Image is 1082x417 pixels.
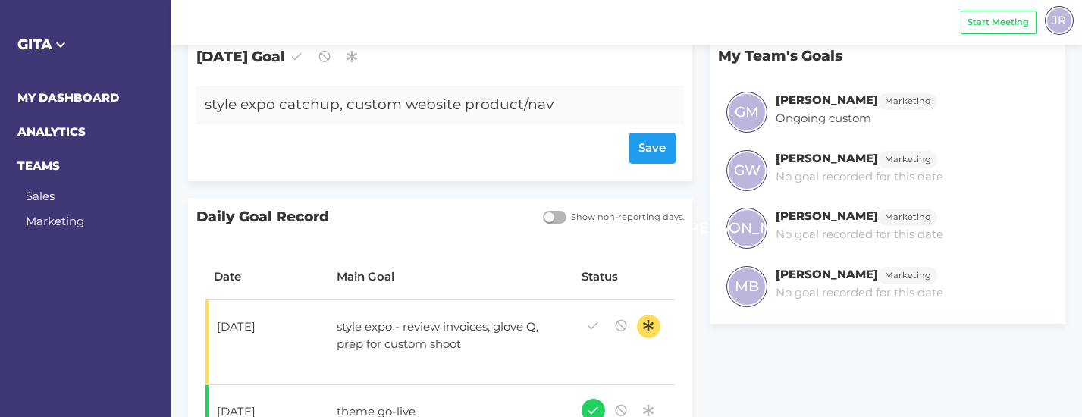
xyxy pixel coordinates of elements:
[684,218,810,239] span: [PERSON_NAME]
[188,36,693,77] span: [DATE] Goal
[337,268,564,286] div: Main Goal
[566,211,684,224] span: Show non-reporting days.
[710,36,1065,75] p: My Team's Goals
[17,34,154,55] h5: GITA
[885,211,931,224] span: Marketing
[885,153,931,166] span: Marketing
[188,198,535,237] span: Daily Goal Record
[1045,6,1074,35] div: JR
[776,267,878,281] h6: [PERSON_NAME]
[878,267,937,281] a: Marketing
[776,284,943,302] p: No goal recorded for this date
[735,102,759,123] span: GM
[776,168,943,186] p: No goal recorded for this date
[1052,11,1066,29] span: JR
[17,90,119,105] a: MY DASHBOARD
[328,310,553,362] div: style expo - review invoices, glove Q, prep for custom shoot
[878,151,937,165] a: Marketing
[885,269,931,282] span: Marketing
[26,189,55,203] a: Sales
[968,16,1029,29] span: Start Meeting
[878,92,937,107] a: Marketing
[17,158,154,175] h6: TEAMS
[776,208,878,223] h6: [PERSON_NAME]
[638,140,666,157] span: Save
[961,11,1037,34] button: Start Meeting
[214,268,320,286] div: Date
[885,95,931,108] span: Marketing
[734,160,761,181] span: GW
[17,124,86,139] a: ANALYTICS
[776,110,937,127] p: Ongoing custom
[878,208,937,223] a: Marketing
[196,86,643,124] div: style expo catchup, custom website product/nav
[205,300,328,385] td: [DATE]
[582,268,666,286] div: Status
[776,226,943,243] p: No goal recorded for this date
[629,133,676,164] button: Save
[26,214,84,228] a: Marketing
[735,276,759,297] span: MB
[776,151,878,165] h6: [PERSON_NAME]
[776,92,878,107] h6: [PERSON_NAME]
